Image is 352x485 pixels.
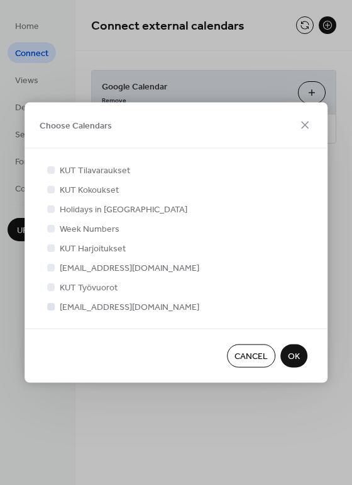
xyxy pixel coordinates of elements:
[60,223,119,236] span: Week Numbers
[60,203,187,217] span: Holidays in [GEOGRAPHIC_DATA]
[234,350,268,363] span: Cancel
[60,282,118,295] span: KUT Työvuorot
[60,301,199,314] span: [EMAIL_ADDRESS][DOMAIN_NAME]
[40,120,112,133] span: Choose Calendars
[60,243,126,256] span: KUT Harjoitukset
[60,164,130,178] span: KUT Tilavaraukset
[60,262,199,275] span: [EMAIL_ADDRESS][DOMAIN_NAME]
[288,350,300,363] span: OK
[227,345,275,368] button: Cancel
[60,184,119,197] span: KUT Kokoukset
[280,345,307,368] button: OK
